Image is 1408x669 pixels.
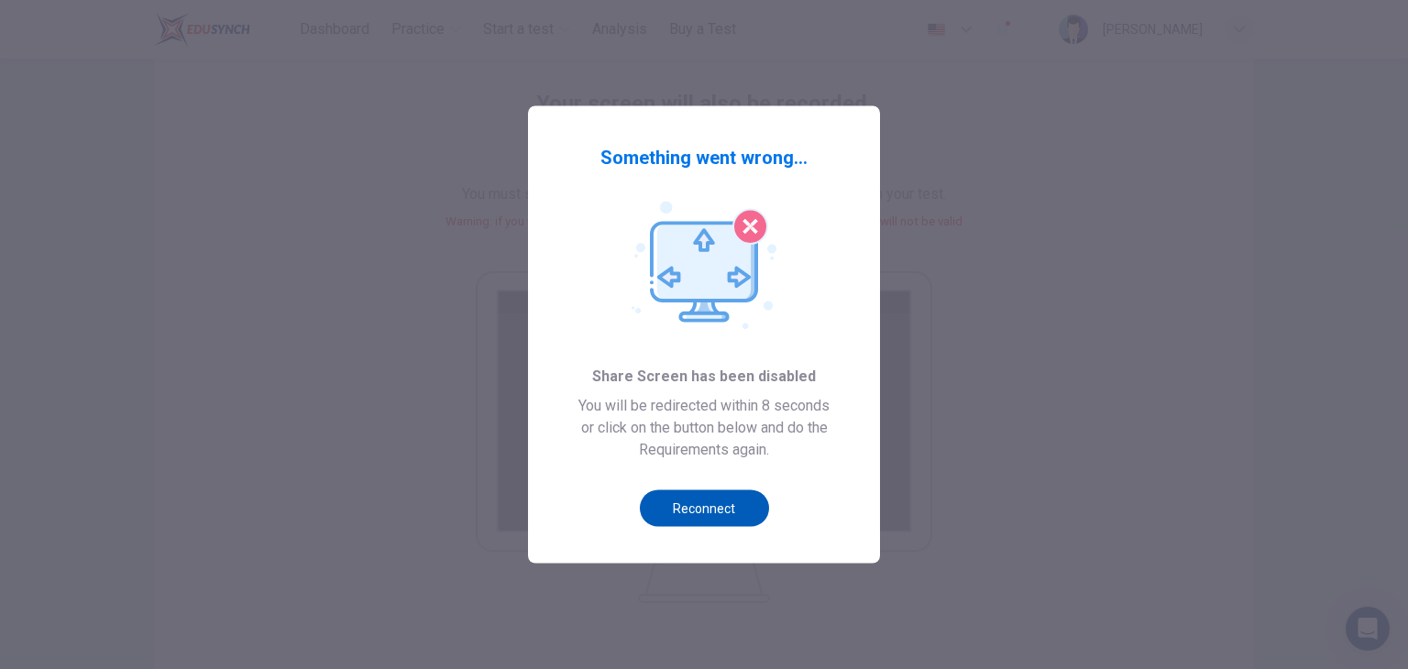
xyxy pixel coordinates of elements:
span: Share Screen has been disabled [592,366,816,388]
img: Screenshare [632,202,776,330]
span: Something went wrong... [600,143,808,172]
button: Reconnect [640,490,769,527]
span: You will be redirected within 8 seconds [578,395,830,417]
span: or click on the button below and do the Requirements again. [557,417,851,461]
